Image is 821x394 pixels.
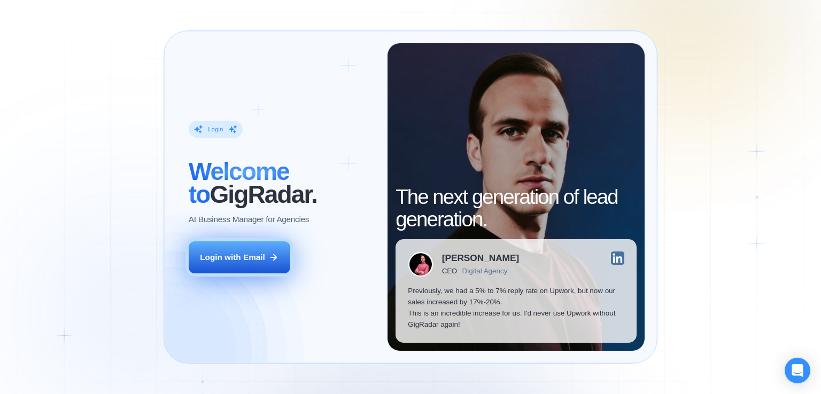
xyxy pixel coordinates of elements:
h2: The next generation of lead generation. [396,186,637,231]
div: CEO [442,267,457,275]
button: Login with Email [189,241,290,273]
div: Open Intercom Messenger [785,358,810,383]
h2: ‍ GigRadar. [189,160,375,205]
span: Welcome to [189,157,289,208]
div: Login [208,125,223,133]
div: Login with Email [200,251,265,263]
p: Previously, we had a 5% to 7% reply rate on Upwork, but now our sales increased by 17%-20%. This ... [408,285,624,330]
div: Digital Agency [462,267,508,275]
div: [PERSON_NAME] [442,254,519,263]
p: AI Business Manager for Agencies [189,214,309,225]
